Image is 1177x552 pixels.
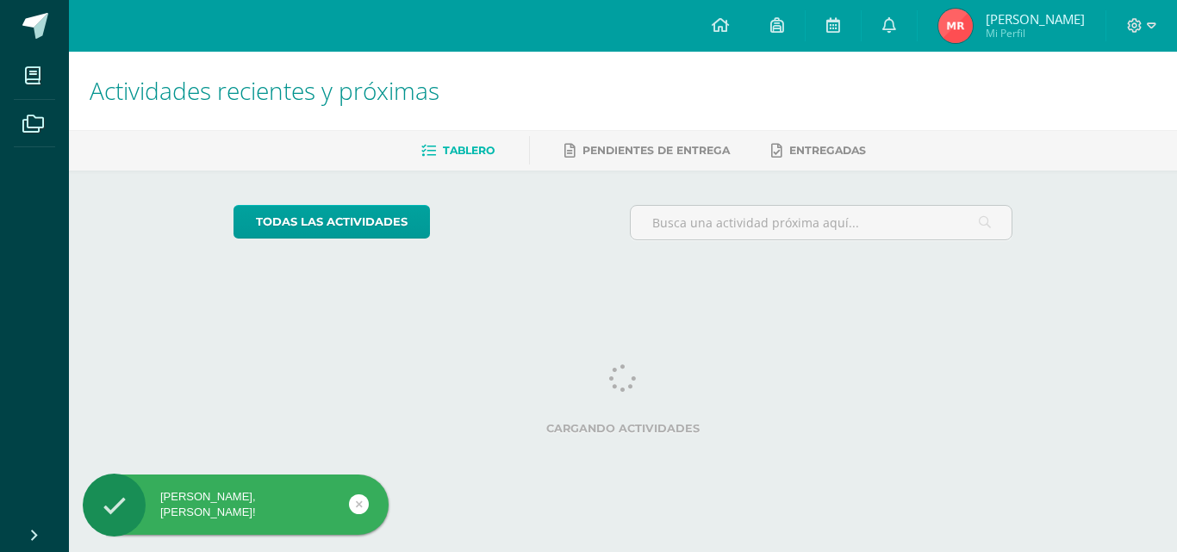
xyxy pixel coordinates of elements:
[986,10,1085,28] span: [PERSON_NAME]
[234,422,1013,435] label: Cargando actividades
[421,137,495,164] a: Tablero
[90,74,439,107] span: Actividades recientes y próximas
[564,137,730,164] a: Pendientes de entrega
[234,205,430,239] a: todas las Actividades
[443,144,495,157] span: Tablero
[789,144,866,157] span: Entregadas
[631,206,1012,239] input: Busca una actividad próxima aquí...
[771,137,866,164] a: Entregadas
[938,9,973,43] img: bbdbd1efc2aa7d8165be47b9ab634b90.png
[582,144,730,157] span: Pendientes de entrega
[986,26,1085,40] span: Mi Perfil
[83,489,389,520] div: [PERSON_NAME], [PERSON_NAME]!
